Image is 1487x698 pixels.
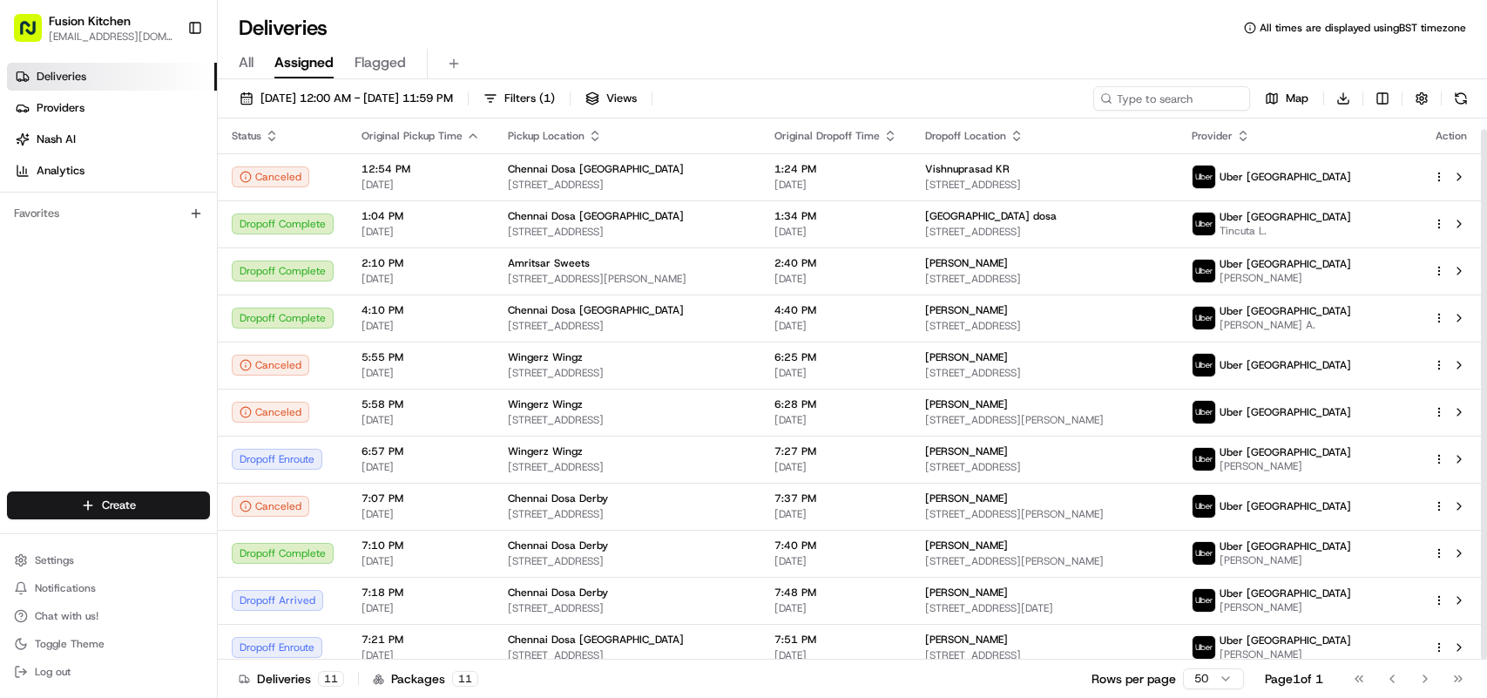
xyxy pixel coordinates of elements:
[362,272,480,286] span: [DATE]
[362,256,480,270] span: 2:10 PM
[1220,318,1351,332] span: [PERSON_NAME] A.
[774,319,897,333] span: [DATE]
[508,303,684,317] span: Chennai Dosa [GEOGRAPHIC_DATA]
[1220,586,1351,600] span: Uber [GEOGRAPHIC_DATA]
[1449,86,1473,111] button: Refresh
[362,491,480,505] span: 7:07 PM
[7,63,217,91] a: Deliveries
[232,129,261,143] span: Status
[925,491,1008,505] span: [PERSON_NAME]
[1193,401,1215,424] img: uber-new-logo.jpeg
[362,507,480,521] span: [DATE]
[774,601,897,615] span: [DATE]
[606,91,637,106] span: Views
[1286,91,1308,106] span: Map
[508,444,583,458] span: Wingerz Wingz
[1220,499,1351,513] span: Uber [GEOGRAPHIC_DATA]
[239,14,328,42] h1: Deliveries
[925,350,1008,364] span: [PERSON_NAME]
[1220,553,1351,567] span: [PERSON_NAME]
[925,129,1006,143] span: Dropoff Location
[362,601,480,615] span: [DATE]
[362,444,480,458] span: 6:57 PM
[925,319,1164,333] span: [STREET_ADDRESS]
[1193,213,1215,235] img: uber-new-logo.jpeg
[239,670,344,688] div: Deliveries
[925,554,1164,568] span: [STREET_ADDRESS][PERSON_NAME]
[7,7,180,49] button: Fusion Kitchen[EMAIL_ADDRESS][DOMAIN_NAME]
[37,132,76,147] span: Nash AI
[373,670,478,688] div: Packages
[774,303,897,317] span: 4:40 PM
[37,100,84,116] span: Providers
[1192,129,1233,143] span: Provider
[774,554,897,568] span: [DATE]
[362,633,480,647] span: 7:21 PM
[508,162,684,176] span: Chennai Dosa [GEOGRAPHIC_DATA]
[774,444,897,458] span: 7:27 PM
[508,586,608,600] span: Chennai Dosa Derby
[1193,166,1215,188] img: uber-new-logo.jpeg
[925,178,1164,192] span: [STREET_ADDRESS]
[774,209,897,223] span: 1:34 PM
[774,397,897,411] span: 6:28 PM
[774,491,897,505] span: 7:37 PM
[7,660,210,684] button: Log out
[49,30,173,44] button: [EMAIL_ADDRESS][DOMAIN_NAME]
[7,200,210,227] div: Favorites
[925,413,1164,427] span: [STREET_ADDRESS][PERSON_NAME]
[1220,358,1351,372] span: Uber [GEOGRAPHIC_DATA]
[508,366,747,380] span: [STREET_ADDRESS]
[362,225,480,239] span: [DATE]
[35,553,74,567] span: Settings
[925,397,1008,411] span: [PERSON_NAME]
[274,52,334,73] span: Assigned
[37,69,86,85] span: Deliveries
[925,225,1164,239] span: [STREET_ADDRESS]
[1220,210,1351,224] span: Uber [GEOGRAPHIC_DATA]
[925,507,1164,521] span: [STREET_ADDRESS][PERSON_NAME]
[774,366,897,380] span: [DATE]
[508,507,747,521] span: [STREET_ADDRESS]
[1220,539,1351,553] span: Uber [GEOGRAPHIC_DATA]
[774,413,897,427] span: [DATE]
[1220,224,1351,238] span: Tincuta L.
[362,162,480,176] span: 12:54 PM
[508,413,747,427] span: [STREET_ADDRESS]
[1193,260,1215,282] img: uber-new-logo.jpeg
[508,129,585,143] span: Pickup Location
[925,586,1008,600] span: [PERSON_NAME]
[925,648,1164,662] span: [STREET_ADDRESS]
[7,632,210,656] button: Toggle Theme
[35,665,71,679] span: Log out
[232,166,309,187] button: Canceled
[1220,257,1351,271] span: Uber [GEOGRAPHIC_DATA]
[925,601,1164,615] span: [STREET_ADDRESS][DATE]
[362,554,480,568] span: [DATE]
[318,671,344,687] div: 11
[1220,600,1351,614] span: [PERSON_NAME]
[7,576,210,600] button: Notifications
[362,648,480,662] span: [DATE]
[925,303,1008,317] span: [PERSON_NAME]
[1193,495,1215,518] img: uber-new-logo.jpeg
[1193,589,1215,612] img: uber-new-logo.jpeg
[774,225,897,239] span: [DATE]
[925,256,1008,270] span: [PERSON_NAME]
[7,94,217,122] a: Providers
[232,402,309,423] button: Canceled
[260,91,453,106] span: [DATE] 12:00 AM - [DATE] 11:59 PM
[7,604,210,628] button: Chat with us!
[1220,459,1351,473] span: [PERSON_NAME]
[35,637,105,651] span: Toggle Theme
[508,460,747,474] span: [STREET_ADDRESS]
[508,178,747,192] span: [STREET_ADDRESS]
[1220,647,1351,661] span: [PERSON_NAME]
[508,648,747,662] span: [STREET_ADDRESS]
[362,319,480,333] span: [DATE]
[539,91,555,106] span: ( 1 )
[232,86,461,111] button: [DATE] 12:00 AM - [DATE] 11:59 PM
[774,162,897,176] span: 1:24 PM
[925,444,1008,458] span: [PERSON_NAME]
